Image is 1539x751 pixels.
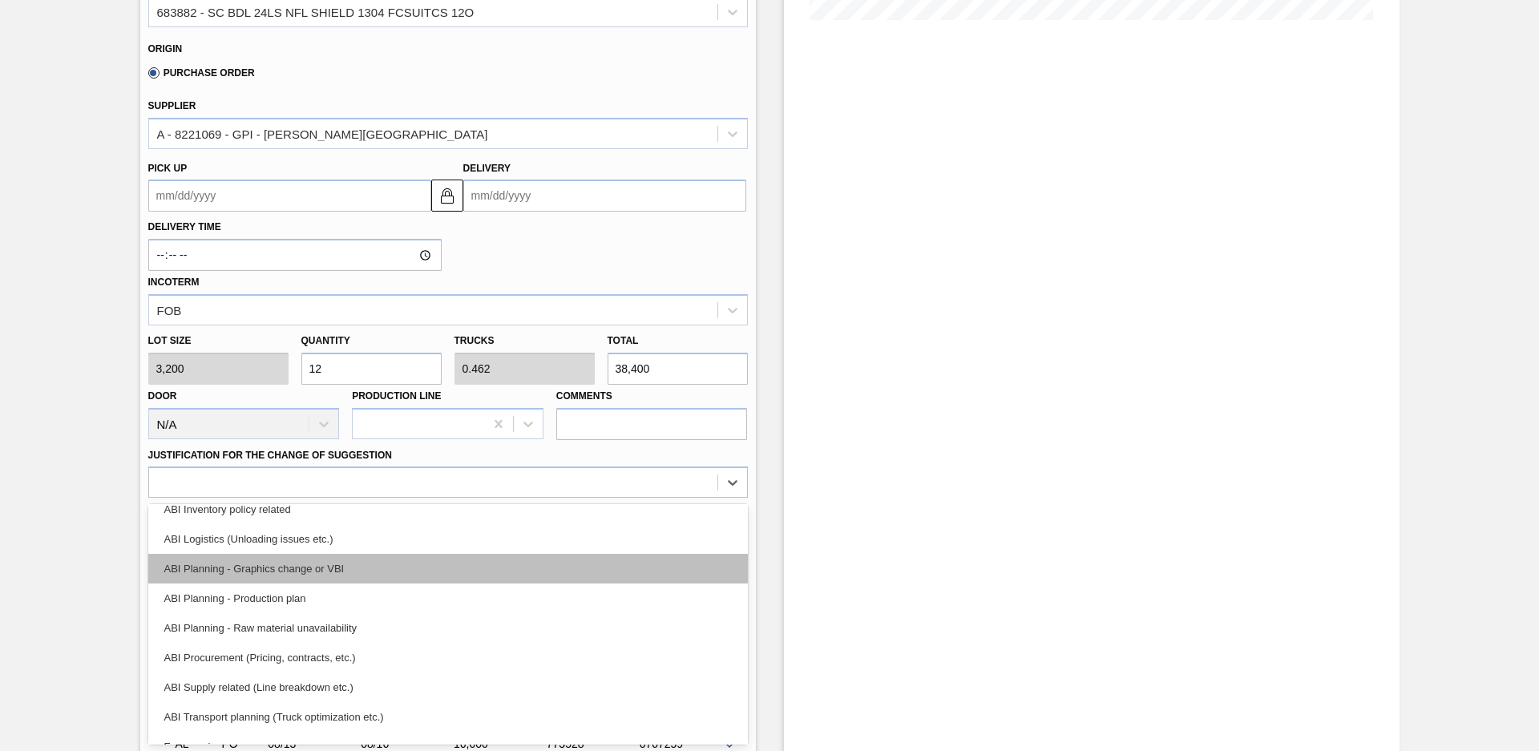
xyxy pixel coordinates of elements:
[431,180,463,212] button: locked
[352,390,441,402] label: Production Line
[148,524,748,554] div: ABI Logistics (Unloading issues etc.)
[148,100,196,111] label: Supplier
[148,67,255,79] label: Purchase Order
[148,495,748,524] div: ABI Inventory policy related
[148,702,748,732] div: ABI Transport planning (Truck optimization etc.)
[148,583,748,613] div: ABI Planning - Production plan
[148,43,183,55] label: Origin
[157,127,488,140] div: A - 8221069 - GPI - [PERSON_NAME][GEOGRAPHIC_DATA]
[148,277,200,288] label: Incoterm
[454,335,495,346] label: Trucks
[148,672,748,702] div: ABI Supply related (Line breakdown etc.)
[148,390,177,402] label: Door
[148,450,392,461] label: Justification for the Change of Suggestion
[148,329,289,353] label: Lot size
[148,613,748,643] div: ABI Planning - Raw material unavailability
[556,385,748,408] label: Comments
[463,163,511,174] label: Delivery
[301,335,350,346] label: Quantity
[148,554,748,583] div: ABI Planning - Graphics change or VBI
[148,180,431,212] input: mm/dd/yyyy
[463,180,746,212] input: mm/dd/yyyy
[148,163,188,174] label: Pick up
[148,502,748,525] label: Observation
[608,335,639,346] label: Total
[148,643,748,672] div: ABI Procurement (Pricing, contracts, etc.)
[438,186,457,205] img: locked
[148,216,442,239] label: Delivery Time
[157,303,182,317] div: FOB
[157,5,475,18] div: 683882 - SC BDL 24LS NFL SHIELD 1304 FCSUITCS 12O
